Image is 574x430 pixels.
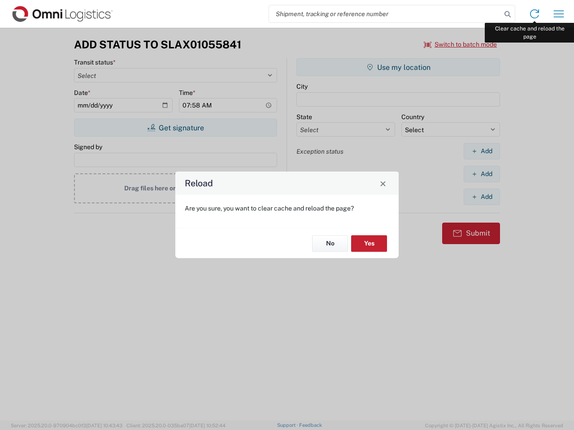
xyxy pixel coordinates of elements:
button: No [312,235,348,252]
p: Are you sure, you want to clear cache and reload the page? [185,204,389,212]
button: Yes [351,235,387,252]
h4: Reload [185,177,213,190]
input: Shipment, tracking or reference number [269,5,501,22]
button: Close [377,177,389,189]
